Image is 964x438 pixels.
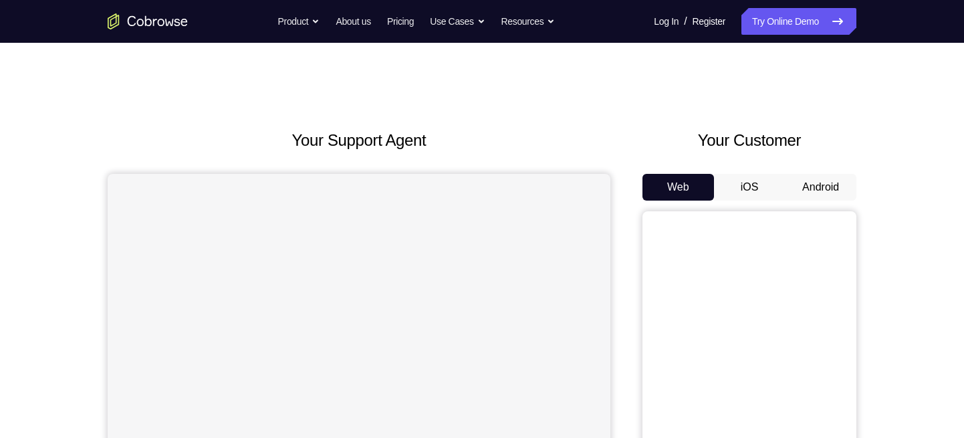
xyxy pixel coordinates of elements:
[654,8,679,35] a: Log In
[642,174,714,201] button: Web
[642,128,856,152] h2: Your Customer
[741,8,856,35] a: Try Online Demo
[108,128,610,152] h2: Your Support Agent
[785,174,856,201] button: Android
[714,174,786,201] button: iOS
[430,8,485,35] button: Use Cases
[336,8,370,35] a: About us
[387,8,414,35] a: Pricing
[108,13,188,29] a: Go to the home page
[278,8,320,35] button: Product
[693,8,725,35] a: Register
[501,8,556,35] button: Resources
[684,13,687,29] span: /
